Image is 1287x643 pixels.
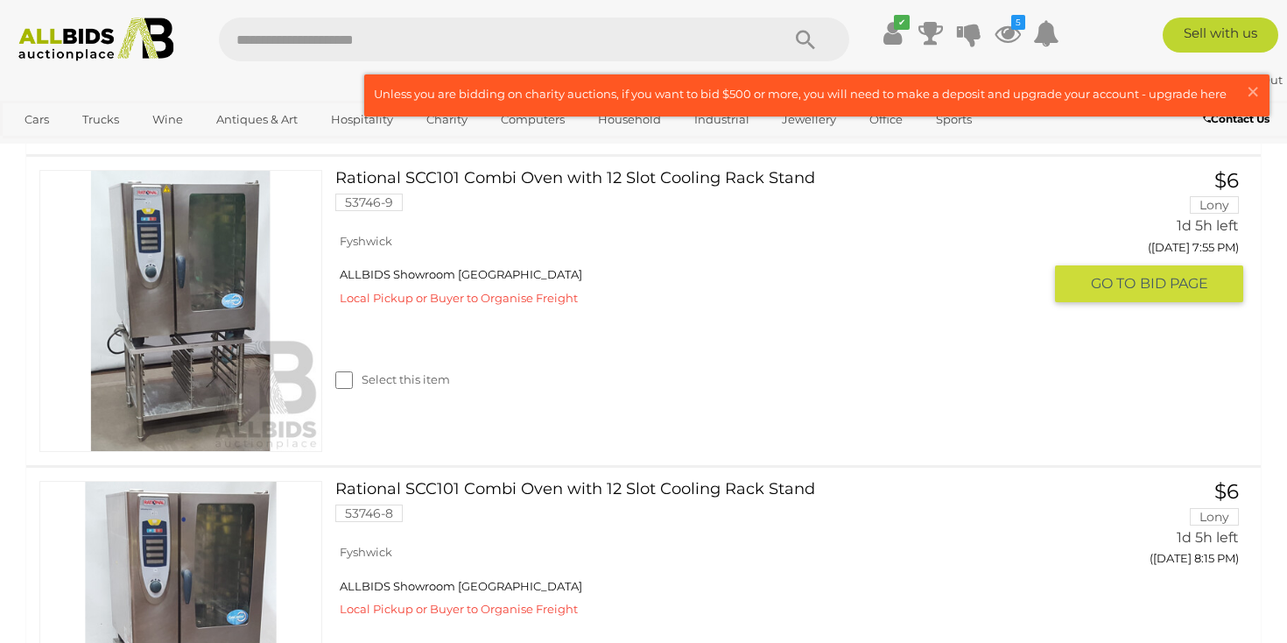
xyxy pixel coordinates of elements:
[1140,274,1208,293] span: BID PAGE
[1245,74,1261,109] span: ×
[1203,110,1274,129] a: Contact Us
[1226,73,1229,87] span: |
[1068,481,1243,575] a: $6 Lony 1d 5h left ([DATE] 8:15 PM)
[1091,274,1140,293] span: GO TO
[348,481,1043,535] a: Rational SCC101 Combi Oven with 12 Slot Cooling Rack Stand 53746-8
[71,105,130,134] a: Trucks
[1068,170,1243,304] a: $6 Lony 1d 5h left ([DATE] 7:55 PM) GO TOBID PAGE
[770,105,847,134] a: Jewellery
[1203,112,1269,125] b: Contact Us
[489,105,576,134] a: Computers
[320,105,404,134] a: Hospitality
[762,18,849,61] button: Search
[683,105,761,134] a: Industrial
[1214,479,1239,504] span: $6
[894,15,910,30] i: ✔
[335,371,450,388] label: Select this item
[587,105,672,134] a: Household
[348,170,1043,224] a: Rational SCC101 Combi Oven with 12 Slot Cooling Rack Stand 53746-9
[879,18,905,49] a: ✔
[1174,73,1226,87] a: pfly101
[1011,15,1025,30] i: 5
[415,105,479,134] a: Charity
[995,18,1021,49] a: 5
[1055,265,1243,301] button: GO TOBID PAGE
[10,18,183,61] img: Allbids.com.au
[1214,168,1239,193] span: $6
[205,105,309,134] a: Antiques & Art
[1232,73,1283,87] a: Sign Out
[13,134,160,163] a: [GEOGRAPHIC_DATA]
[925,105,983,134] a: Sports
[13,105,60,134] a: Cars
[1174,73,1223,87] strong: pfly101
[1163,18,1278,53] a: Sell with us
[141,105,194,134] a: Wine
[858,105,914,134] a: Office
